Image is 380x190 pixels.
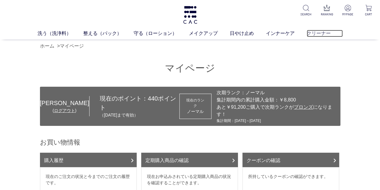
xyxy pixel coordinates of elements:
[40,138,340,147] h2: お買い物情報
[185,98,206,108] dt: 現在のランク
[189,30,230,37] a: メイクアップ
[217,89,337,96] div: 次期ランク：ノーマル
[362,12,375,17] p: CART
[185,108,206,115] div: ノーマル
[299,5,313,17] a: SEARCH
[148,95,158,102] span: 440
[299,12,313,17] p: SEARCH
[230,30,266,37] a: 日やけ止め
[100,112,179,118] p: （[DATE]まで有効）
[307,30,343,37] a: クリーナー
[57,42,85,50] li: >
[83,30,134,37] a: 整える（パック）
[134,30,189,37] a: 守る（ローション）
[320,12,333,17] p: RANKING
[40,107,89,114] div: ( )
[38,30,83,37] a: 洗う（洗浄料）
[40,98,89,107] div: [PERSON_NAME]
[341,12,354,17] p: MYPAGE
[217,118,337,123] div: 集計期間：[DATE]～[DATE]
[217,104,337,118] div: あと￥91,200ご購入で次期ランクが になります！
[341,5,354,17] a: MYPAGE
[242,153,339,167] a: クーポンの確認
[320,5,333,17] a: RANKING
[54,108,75,113] a: ログアウト
[90,94,179,118] div: 現在のポイント： ポイント
[182,6,198,24] img: logo
[40,43,54,48] a: ホーム
[294,104,313,110] span: ブロンズ
[362,5,375,17] a: CART
[60,43,84,48] a: マイページ
[266,30,307,37] a: インナーケア
[40,62,340,75] h1: マイページ
[141,153,238,167] a: 定期購入商品の確認
[217,96,337,104] div: 集計期間内の累計購入金額：￥8,800
[40,153,137,167] a: 購入履歴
